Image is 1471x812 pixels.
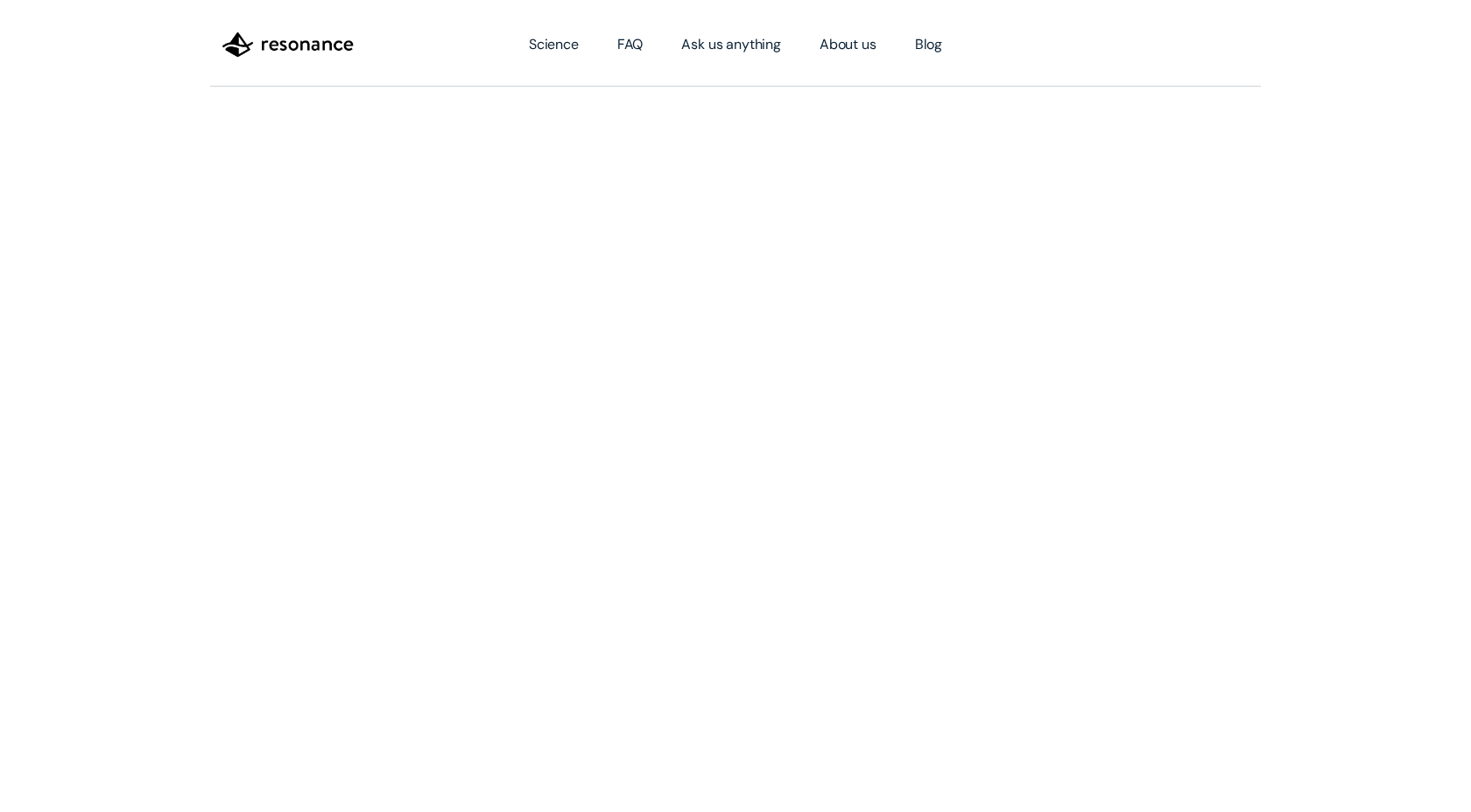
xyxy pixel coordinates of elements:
a: Blog [896,20,961,69]
a: Science [510,20,598,69]
a: home [210,17,366,72]
a: About us [800,20,896,69]
a: Ask us anything [662,20,800,69]
a: FAQ [598,20,663,69]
